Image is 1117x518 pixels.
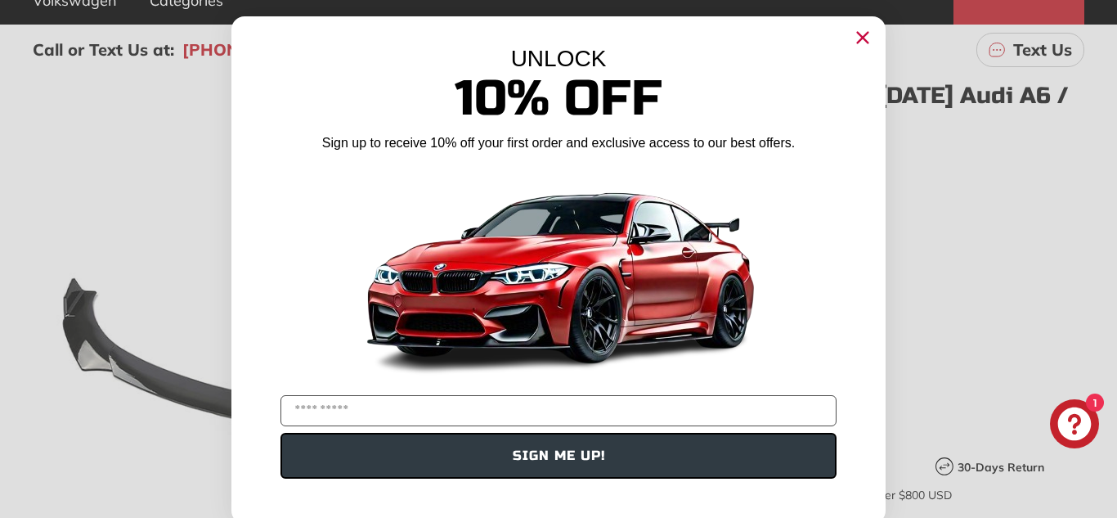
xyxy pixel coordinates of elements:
span: UNLOCK [511,46,607,71]
input: YOUR EMAIL [280,395,837,426]
span: Sign up to receive 10% off your first order and exclusive access to our best offers. [322,136,795,150]
span: 10% Off [455,69,662,128]
button: SIGN ME UP! [280,433,837,479]
button: Close dialog [850,25,876,51]
inbox-online-store-chat: Shopify online store chat [1045,399,1104,453]
img: Banner showing BMW 4 Series Body kit [354,159,763,389]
